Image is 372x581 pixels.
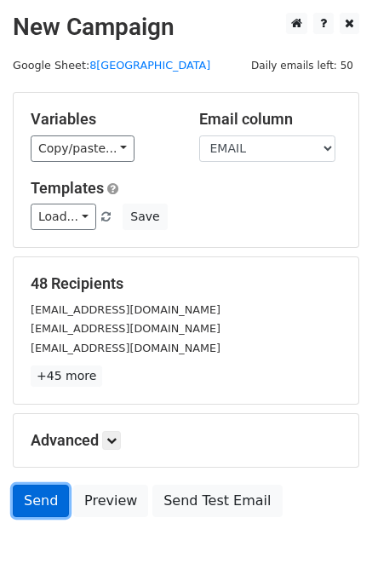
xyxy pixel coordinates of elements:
a: Load... [31,204,96,230]
iframe: Chat Widget [287,499,372,581]
small: [EMAIL_ADDRESS][DOMAIN_NAME] [31,342,220,354]
button: Save [123,204,167,230]
h5: Variables [31,110,174,129]
span: Daily emails left: 50 [245,56,359,75]
a: Copy/paste... [31,135,134,162]
a: Send [13,485,69,517]
a: 8[GEOGRAPHIC_DATA] [89,59,210,72]
h5: Advanced [31,431,341,450]
h5: 48 Recipients [31,274,341,293]
small: [EMAIL_ADDRESS][DOMAIN_NAME] [31,322,220,335]
a: Preview [73,485,148,517]
h2: New Campaign [13,13,359,42]
a: Send Test Email [152,485,282,517]
a: Templates [31,179,104,197]
a: Daily emails left: 50 [245,59,359,72]
small: Google Sheet: [13,59,210,72]
a: +45 more [31,365,102,387]
div: 聊天小工具 [287,499,372,581]
h5: Email column [199,110,342,129]
small: [EMAIL_ADDRESS][DOMAIN_NAME] [31,303,220,316]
